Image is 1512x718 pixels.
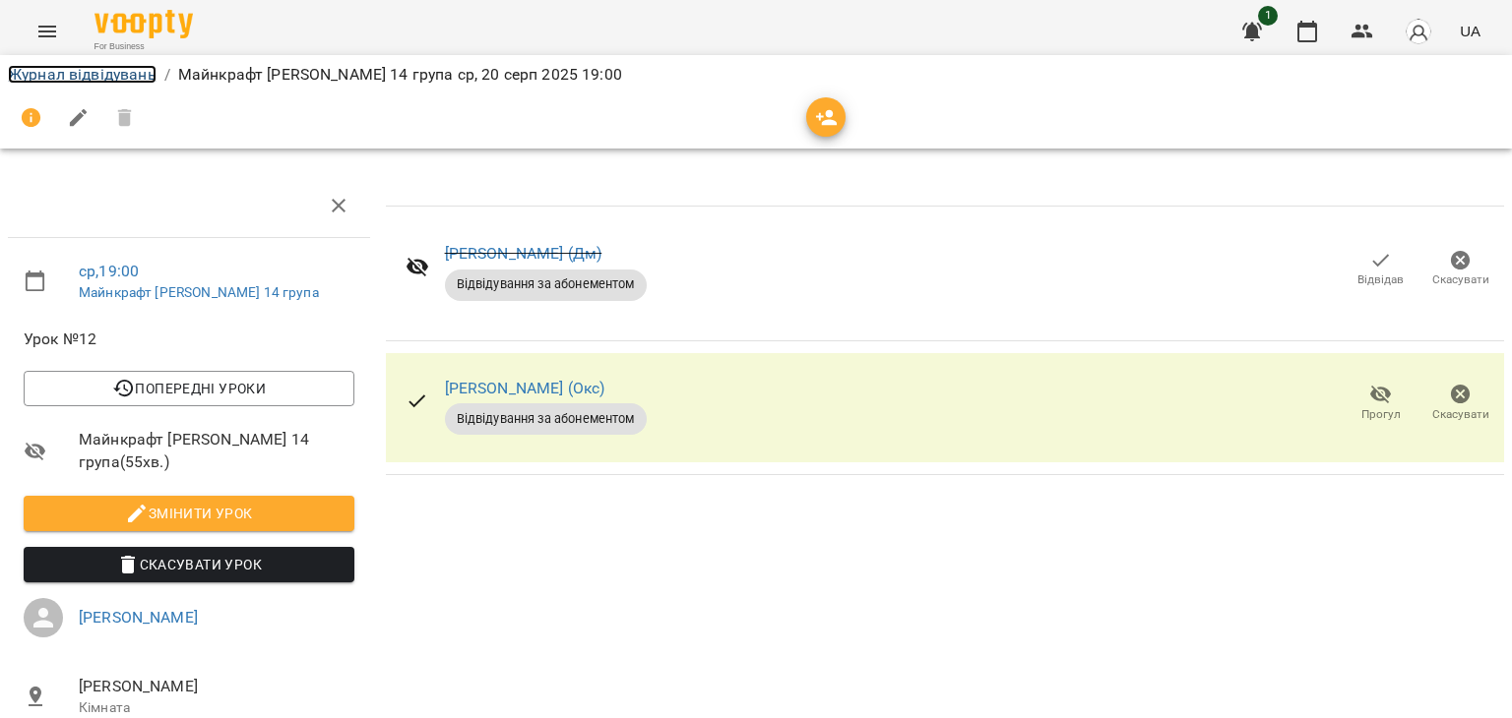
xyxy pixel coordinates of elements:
a: [PERSON_NAME] [79,608,198,627]
button: UA [1452,13,1488,49]
button: Попередні уроки [24,371,354,406]
a: Майнкрафт [PERSON_NAME] 14 група [79,284,319,300]
li: / [164,63,170,87]
span: Відвідування за абонементом [445,410,647,428]
span: Відвідування за абонементом [445,275,647,293]
span: For Business [94,40,193,53]
span: Урок №12 [24,328,354,351]
span: Попередні уроки [39,377,339,400]
p: Кімната [79,698,354,718]
button: Menu [24,8,71,55]
span: Змінити урок [39,502,339,525]
button: Змінити урок [24,496,354,531]
button: Скасувати [1420,376,1500,431]
button: Скасувати [1420,242,1500,297]
img: Voopty Logo [94,10,193,38]
a: [PERSON_NAME] (Окс) [445,379,605,397]
span: Скасувати Урок [39,553,339,576]
span: Скасувати [1432,406,1489,423]
a: Журнал відвідувань [8,65,157,84]
button: Відвідав [1341,242,1420,297]
span: [PERSON_NAME] [79,675,354,698]
button: Прогул [1341,376,1420,431]
span: Майнкрафт [PERSON_NAME] 14 група ( 55 хв. ) [79,428,354,474]
p: Майнкрафт [PERSON_NAME] 14 група ср, 20 серп 2025 19:00 [178,63,622,87]
nav: breadcrumb [8,63,1504,87]
span: Скасувати [1432,271,1489,288]
a: ср , 19:00 [79,262,139,280]
a: [PERSON_NAME] (Дм) [445,244,602,263]
img: avatar_s.png [1405,18,1432,45]
span: Прогул [1361,406,1401,423]
button: Скасувати Урок [24,547,354,582]
span: 1 [1258,6,1278,26]
span: Відвідав [1357,271,1404,288]
span: UA [1460,21,1480,41]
